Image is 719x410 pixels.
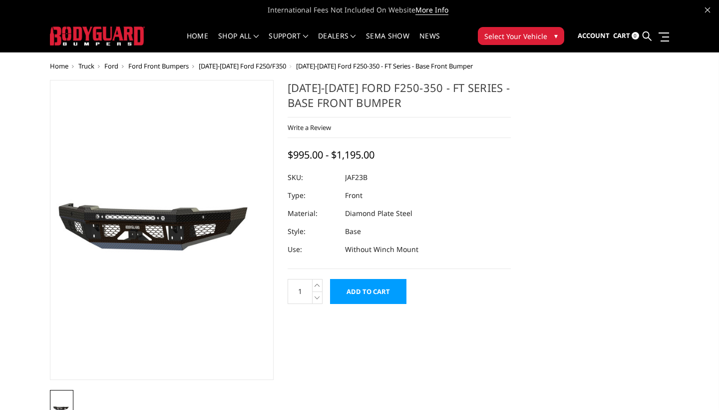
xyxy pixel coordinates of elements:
dt: Type: [288,186,338,204]
a: Ford [104,61,118,70]
a: Home [187,32,208,52]
span: Account [578,31,610,40]
a: [DATE]-[DATE] Ford F250/F350 [199,61,286,70]
a: Support [269,32,308,52]
a: Ford Front Bumpers [128,61,189,70]
span: [DATE]-[DATE] Ford F250-350 - FT Series - Base Front Bumper [296,61,473,70]
button: Select Your Vehicle [478,27,564,45]
span: Select Your Vehicle [484,31,547,41]
a: More Info [415,5,448,15]
dd: Front [345,186,362,204]
a: Cart 0 [613,22,639,49]
dd: JAF23B [345,168,367,186]
img: BODYGUARD BUMPERS [50,26,145,45]
a: Home [50,61,68,70]
span: $995.00 - $1,195.00 [288,148,374,161]
span: 0 [632,32,639,39]
a: shop all [218,32,259,52]
a: SEMA Show [366,32,409,52]
a: News [419,32,440,52]
span: Cart [613,31,630,40]
a: Dealers [318,32,356,52]
a: Account [578,22,610,49]
h1: [DATE]-[DATE] Ford F250-350 - FT Series - Base Front Bumper [288,80,511,117]
dd: Base [345,222,361,240]
dt: SKU: [288,168,338,186]
dt: Style: [288,222,338,240]
dt: Use: [288,240,338,258]
a: 2023-2025 Ford F250-350 - FT Series - Base Front Bumper [50,80,274,380]
a: Truck [78,61,94,70]
input: Add to Cart [330,279,406,304]
a: Write a Review [288,123,331,132]
dd: Without Winch Mount [345,240,418,258]
img: 2023-2025 Ford F250-350 - FT Series - Base Front Bumper [53,179,271,281]
span: ▾ [554,30,558,41]
dt: Material: [288,204,338,222]
dd: Diamond Plate Steel [345,204,412,222]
